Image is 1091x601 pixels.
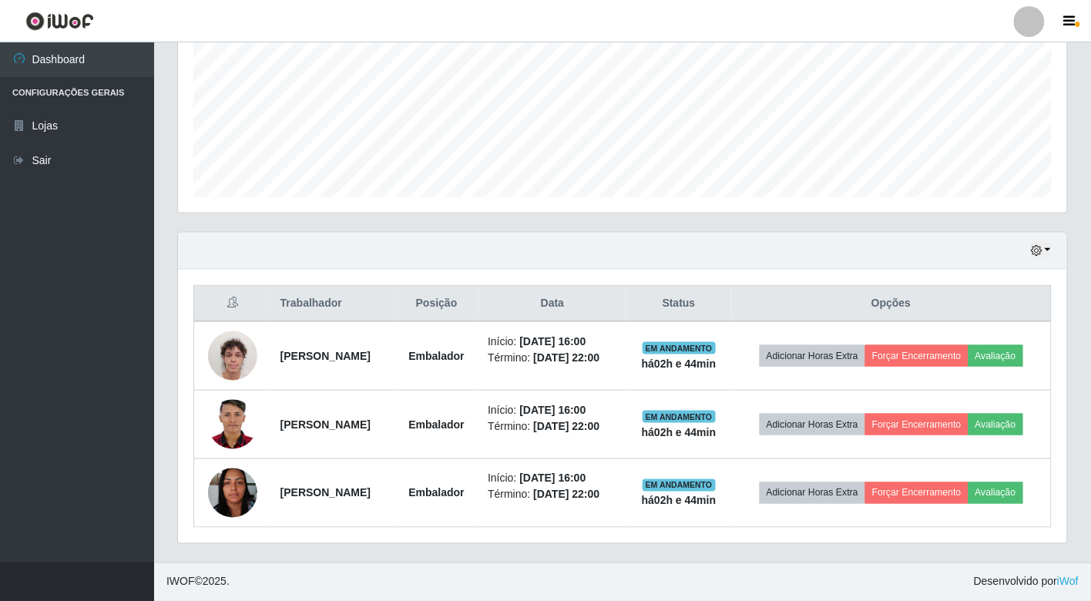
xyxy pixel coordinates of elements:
th: Opções [731,286,1051,322]
strong: Embalador [408,487,464,499]
time: [DATE] 22:00 [533,420,599,432]
button: Adicionar Horas Extra [760,414,865,435]
time: [DATE] 16:00 [519,335,586,348]
li: Término: [488,418,617,435]
span: EM ANDAMENTO [643,479,716,492]
img: CoreUI Logo [25,12,94,31]
span: Desenvolvido por [974,574,1079,590]
strong: há 02 h e 44 min [642,495,717,507]
time: [DATE] 22:00 [533,489,599,501]
th: Posição [394,286,478,322]
button: Adicionar Horas Extra [760,482,865,504]
strong: Embalador [408,418,464,431]
strong: há 02 h e 44 min [642,358,717,370]
button: Adicionar Horas Extra [760,345,865,367]
button: Avaliação [968,482,1023,504]
li: Término: [488,487,617,503]
button: Forçar Encerramento [865,482,968,504]
time: [DATE] 16:00 [519,472,586,485]
strong: [PERSON_NAME] [280,418,371,431]
a: iWof [1057,576,1079,588]
time: [DATE] 16:00 [519,404,586,416]
li: Início: [488,402,617,418]
th: Data [478,286,626,322]
strong: [PERSON_NAME] [280,350,371,362]
img: 1747535956967.jpeg [208,390,257,459]
span: EM ANDAMENTO [643,342,716,354]
img: 1751659214468.jpeg [208,460,257,525]
button: Avaliação [968,414,1023,435]
li: Término: [488,350,617,366]
span: © 2025 . [166,574,230,590]
button: Forçar Encerramento [865,414,968,435]
th: Trabalhador [271,286,394,322]
button: Avaliação [968,345,1023,367]
li: Início: [488,334,617,350]
strong: [PERSON_NAME] [280,487,371,499]
time: [DATE] 22:00 [533,351,599,364]
li: Início: [488,471,617,487]
span: IWOF [166,576,195,588]
button: Forçar Encerramento [865,345,968,367]
strong: Embalador [408,350,464,362]
span: EM ANDAMENTO [643,411,716,423]
th: Status [626,286,732,322]
strong: há 02 h e 44 min [642,426,717,438]
img: 1703117020514.jpeg [208,323,257,388]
